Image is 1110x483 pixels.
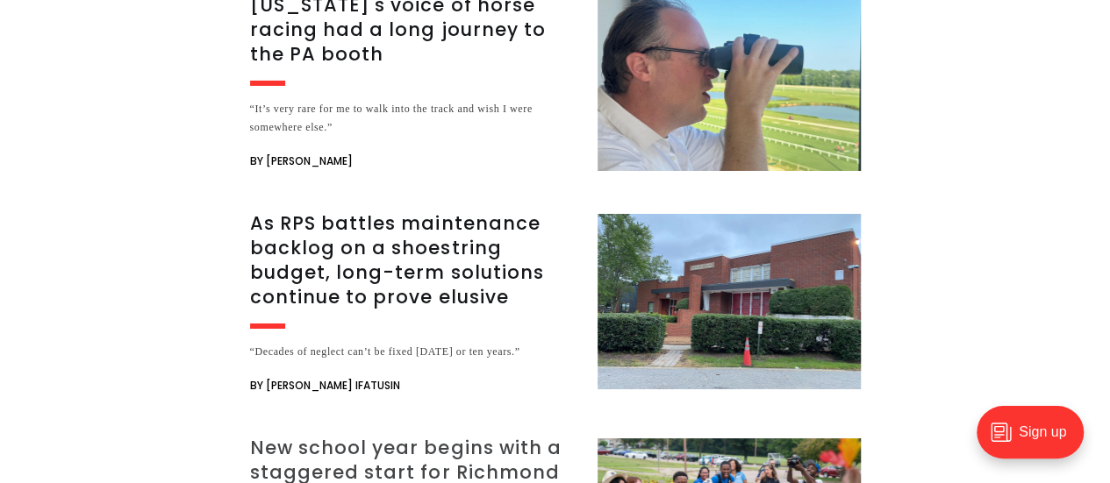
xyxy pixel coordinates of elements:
iframe: portal-trigger [962,397,1110,483]
span: By [PERSON_NAME] [250,151,353,172]
img: As RPS battles maintenance backlog on a shoestring budget, long-term solutions continue to prove ... [598,214,861,389]
h3: As RPS battles maintenance backlog on a shoestring budget, long-term solutions continue to prove ... [250,211,576,309]
a: As RPS battles maintenance backlog on a shoestring budget, long-term solutions continue to prove ... [250,214,861,396]
span: By [PERSON_NAME] Ifatusin [250,375,400,396]
div: “It’s very rare for me to walk into the track and wish I were somewhere else.” [250,100,576,137]
div: “Decades of neglect can’t be fixed [DATE] or ten years.” [250,343,576,361]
